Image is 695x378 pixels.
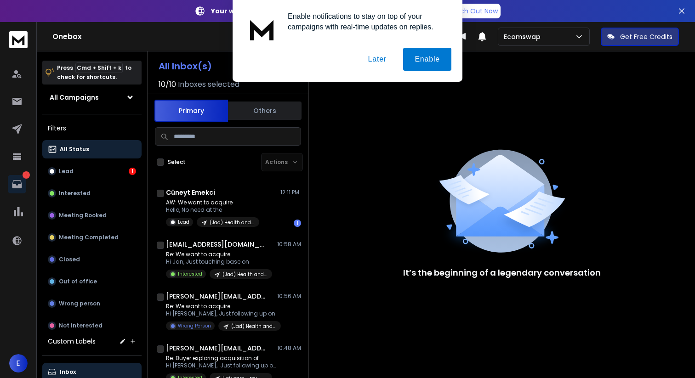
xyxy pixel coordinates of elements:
[42,162,142,181] button: Lead1
[166,251,272,258] p: Re: We want to acquire
[210,219,254,226] p: (Jad) Health and wellness brands Europe - 50k - 1m/month (Storeleads) p1
[60,368,76,376] p: Inbox
[166,362,276,369] p: Hi [PERSON_NAME], Just following up on
[280,11,451,32] div: Enable notifications to stay on top of your campaigns with real-time updates on replies.
[42,88,142,107] button: All Campaigns
[9,354,28,372] button: E
[277,293,301,300] p: 10:56 AM
[168,158,186,166] label: Select
[166,355,276,362] p: Re: Buyer exploring acquisition of
[231,323,275,330] p: (Jad) Health and wellness brands Europe - 50k - 1m/month (Storeleads) p1
[42,250,142,269] button: Closed
[42,206,142,225] button: Meeting Booked
[42,272,142,291] button: Out of office
[59,234,119,241] p: Meeting Completed
[129,168,136,175] div: 1
[244,11,280,48] img: notification icon
[42,122,142,135] h3: Filters
[59,300,100,307] p: Wrong person
[178,322,211,329] p: Wrong Person
[59,212,107,219] p: Meeting Booked
[178,219,189,226] p: Lead
[42,316,142,335] button: Not Interested
[277,241,301,248] p: 10:58 AM
[42,140,142,158] button: All Status
[166,188,215,197] h1: Cüneyt Emekci
[166,206,259,214] p: Hello, No need at the
[280,189,301,196] p: 12:11 PM
[59,278,97,285] p: Out of office
[166,258,272,265] p: Hi Jan, Just touching base on
[60,146,89,153] p: All Status
[23,171,30,179] p: 1
[403,48,451,71] button: Enable
[50,93,99,102] h1: All Campaigns
[59,256,80,263] p: Closed
[178,271,202,277] p: Interested
[178,79,239,90] h3: Inboxes selected
[403,266,601,279] p: It’s the beginning of a legendary conversation
[59,168,74,175] p: Lead
[159,79,176,90] span: 10 / 10
[166,344,267,353] h1: [PERSON_NAME][EMAIL_ADDRESS][DOMAIN_NAME]
[356,48,398,71] button: Later
[166,199,259,206] p: AW: We want to acquire
[222,271,267,278] p: (Jad) Health and wellness brands Europe - 50k - 1m/month (Storeleads) p1
[48,337,96,346] h3: Custom Labels
[42,184,142,203] button: Interested
[59,322,103,329] p: Not Interested
[228,101,302,121] button: Others
[42,228,142,247] button: Meeting Completed
[166,292,267,301] h1: [PERSON_NAME][EMAIL_ADDRESS][DOMAIN_NAME]
[166,240,267,249] h1: [EMAIL_ADDRESS][DOMAIN_NAME]
[294,220,301,227] div: 1
[42,294,142,313] button: Wrong person
[8,175,26,193] a: 1
[166,310,276,317] p: Hi [PERSON_NAME], Just following up on
[154,100,228,122] button: Primary
[277,344,301,352] p: 10:48 AM
[166,303,276,310] p: Re: We want to acquire
[59,190,91,197] p: Interested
